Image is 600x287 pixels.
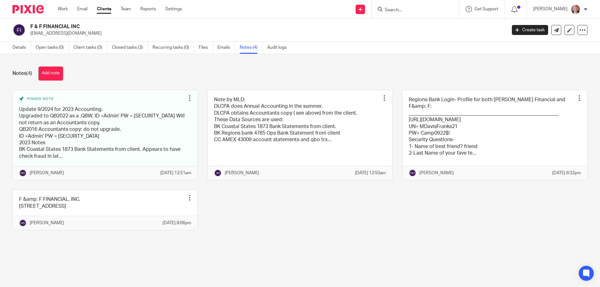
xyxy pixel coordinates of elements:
[214,169,222,177] img: svg%3E
[267,42,291,54] a: Audit logs
[165,6,182,12] a: Settings
[97,6,111,12] a: Clients
[30,220,64,226] p: [PERSON_NAME]
[19,96,185,101] div: Pinned note
[160,170,191,176] p: [DATE] 12:51am
[121,6,131,12] a: Team
[12,70,32,77] h1: Notes
[512,25,548,35] a: Create task
[355,170,386,176] p: [DATE] 12:50am
[77,6,87,12] a: Email
[240,42,262,54] a: Notes (4)
[225,170,259,176] p: [PERSON_NAME]
[552,170,581,176] p: [DATE] 8:32pm
[19,219,27,227] img: svg%3E
[58,6,68,12] a: Work
[19,169,27,177] img: svg%3E
[12,42,31,54] a: Details
[140,6,156,12] a: Reports
[12,5,44,13] img: Pixie
[38,67,63,81] button: Add note
[112,42,148,54] a: Closed tasks (3)
[26,71,32,76] span: (4)
[384,7,440,13] input: Search
[30,30,502,37] p: [EMAIL_ADDRESS][DOMAIN_NAME]
[474,7,498,11] span: Get Support
[409,169,416,177] img: svg%3E
[73,42,107,54] a: Client tasks (0)
[199,42,213,54] a: Files
[30,23,408,30] h2: F & F FINANCIAL INC
[162,220,191,226] p: [DATE] 8:06pm
[30,170,64,176] p: [PERSON_NAME]
[152,42,194,54] a: Recurring tasks (0)
[571,4,581,14] img: cd2011-crop.jpg
[217,42,235,54] a: Emails
[36,42,69,54] a: Open tasks (0)
[12,23,26,37] img: svg%3E
[419,170,454,176] p: [PERSON_NAME]
[533,6,567,12] p: [PERSON_NAME]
